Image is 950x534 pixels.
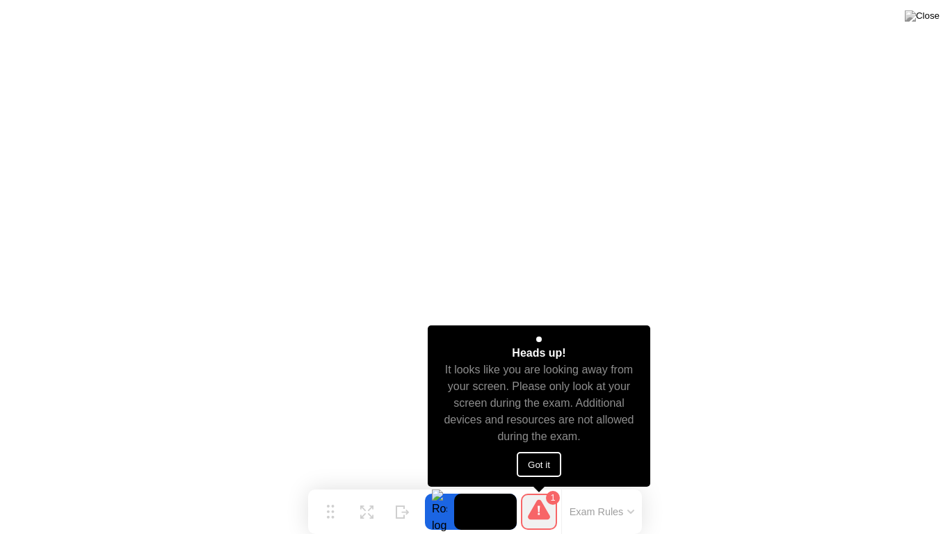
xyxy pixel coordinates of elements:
div: Heads up! [512,345,565,362]
button: Exam Rules [565,505,639,518]
img: Close [905,10,940,22]
div: 1 [546,491,560,505]
button: Got it [517,452,561,477]
div: It looks like you are looking away from your screen. Please only look at your screen during the e... [440,362,638,445]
